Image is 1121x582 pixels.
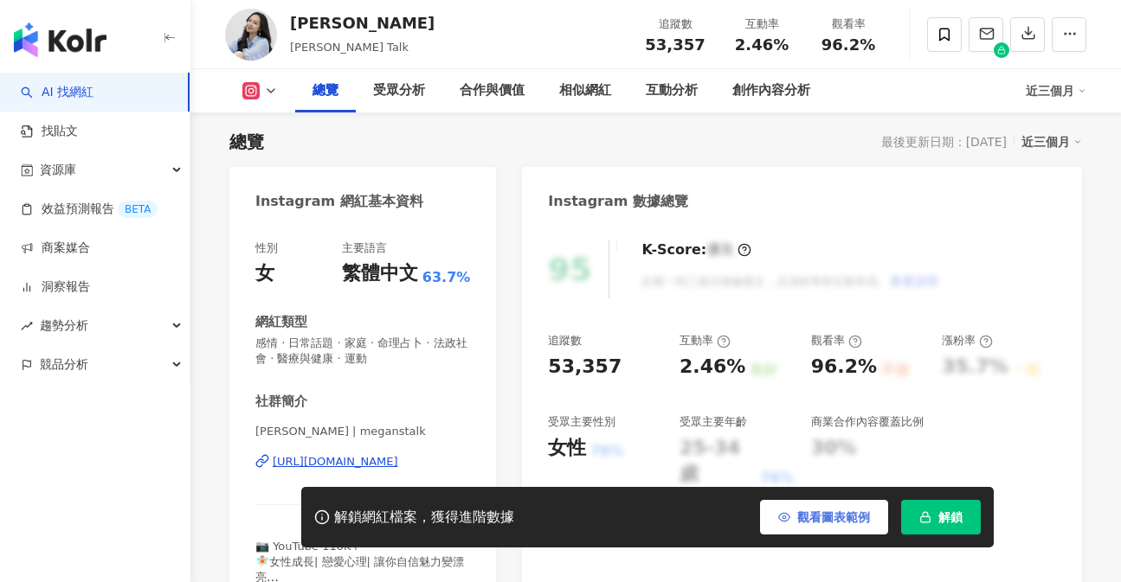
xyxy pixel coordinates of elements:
a: 洞察報告 [21,278,90,296]
a: [URL][DOMAIN_NAME] [255,454,470,470]
div: 漲粉率 [942,333,993,349]
span: 2.46% [735,36,789,54]
div: [PERSON_NAME] [290,12,435,34]
div: 追蹤數 [548,333,582,349]
div: 53,357 [548,354,622,381]
div: 受眾分析 [373,80,425,101]
div: 互動率 [680,333,731,349]
img: KOL Avatar [225,9,277,61]
div: 觀看率 [811,333,862,349]
a: 商案媒合 [21,240,90,257]
div: 創作內容分析 [732,80,810,101]
div: 最後更新日期：[DATE] [881,135,1007,149]
div: 解鎖網紅檔案，獲得進階數據 [334,508,514,527]
div: 觀看率 [815,16,881,33]
div: Instagram 數據總覽 [548,192,688,211]
div: 互動率 [729,16,795,33]
img: logo [14,22,106,57]
div: 性別 [255,240,278,256]
span: 資源庫 [40,150,76,189]
div: Instagram 網紅基本資料 [255,192,423,211]
span: 63.7% [422,268,471,287]
div: 總覽 [312,80,338,101]
div: 商業合作內容覆蓋比例 [811,414,924,430]
div: 近三個月 [1021,131,1082,153]
div: 繁體中文 [342,260,418,287]
div: 相似網紅 [559,80,611,101]
div: K-Score : [641,240,751,259]
button: 觀看圖表範例 [760,500,888,534]
span: [PERSON_NAME] | meganstalk [255,424,470,439]
span: [PERSON_NAME] Talk [290,41,409,54]
div: 主要語言 [342,240,387,256]
span: 96.2% [821,36,875,54]
span: 趨勢分析 [40,306,88,345]
span: 53,357 [645,35,705,54]
div: 合作與價值 [460,80,525,101]
div: 女 [255,260,274,287]
div: 受眾主要性別 [548,414,615,430]
span: rise [21,320,33,332]
span: 解鎖 [938,510,963,524]
div: 受眾主要年齡 [680,414,747,430]
span: 競品分析 [40,345,88,384]
div: 2.46% [680,354,745,381]
div: 社群簡介 [255,393,307,411]
div: 追蹤數 [642,16,708,33]
button: 解鎖 [901,500,981,534]
span: 感情 · 日常話題 · 家庭 · 命理占卜 · 法政社會 · 醫療與健康 · 運動 [255,336,470,367]
a: searchAI 找網紅 [21,84,93,101]
div: 總覽 [229,130,264,154]
div: 女性 [548,435,586,462]
a: 效益預測報告BETA [21,201,158,218]
div: 互動分析 [646,80,698,101]
span: 觀看圖表範例 [797,510,870,524]
a: 找貼文 [21,123,78,140]
div: [URL][DOMAIN_NAME] [273,454,398,470]
div: 96.2% [811,354,877,381]
div: 網紅類型 [255,313,307,331]
div: 近三個月 [1026,77,1086,105]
